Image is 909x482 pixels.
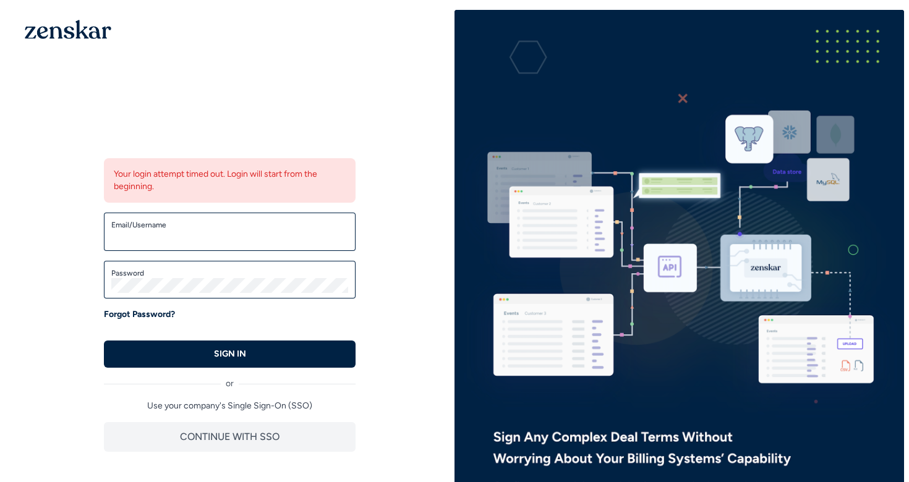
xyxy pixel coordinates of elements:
label: Email/Username [111,220,348,230]
button: CONTINUE WITH SSO [104,422,356,452]
div: Your login attempt timed out. Login will start from the beginning. [104,158,356,203]
button: SIGN IN [104,340,356,368]
p: Use your company's Single Sign-On (SSO) [104,400,356,412]
p: SIGN IN [214,348,246,360]
div: or [104,368,356,390]
label: Password [111,268,348,278]
a: Forgot Password? [104,308,175,321]
img: 1OGAJ2xQqyY4LXKgY66KYq0eOWRCkrZdAb3gUhuVAqdWPZE9SRJmCz+oDMSn4zDLXe31Ii730ItAGKgCKgCCgCikA4Av8PJUP... [25,20,111,39]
